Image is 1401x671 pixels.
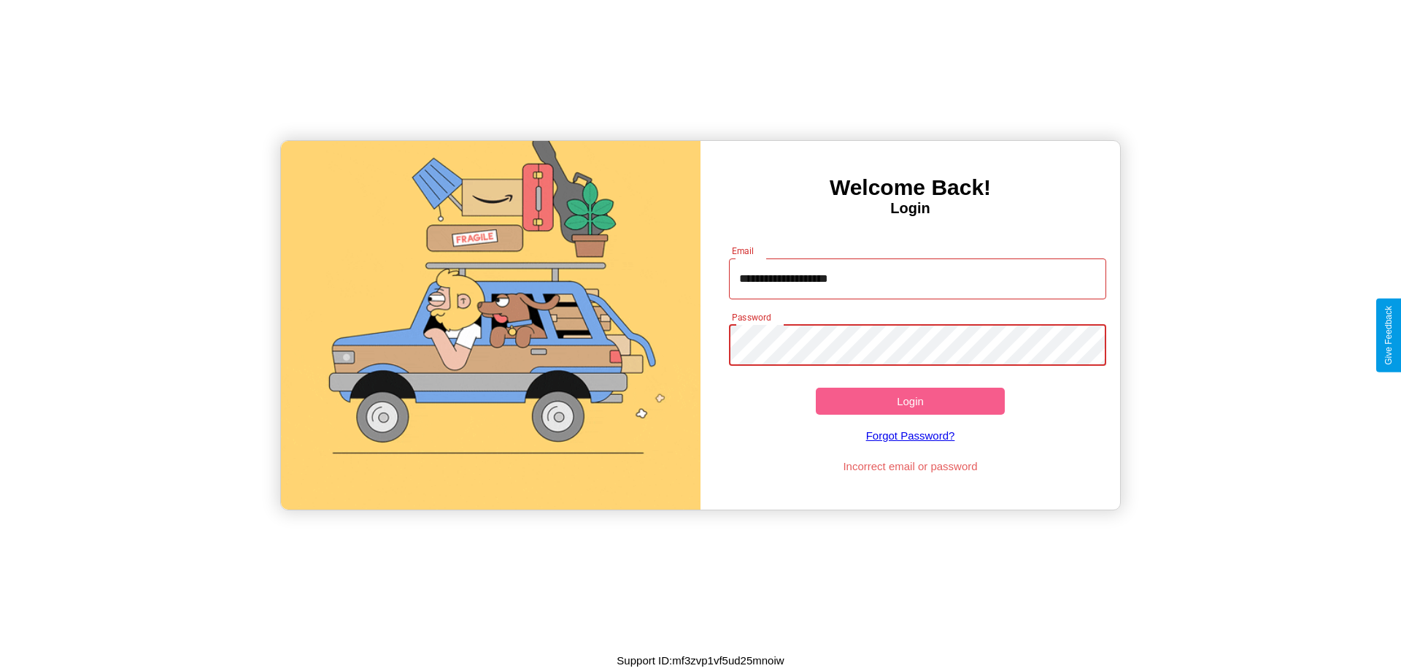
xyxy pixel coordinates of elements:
h4: Login [700,200,1120,217]
label: Email [732,245,754,257]
h3: Welcome Back! [700,175,1120,200]
div: Give Feedback [1383,306,1394,365]
label: Password [732,311,771,323]
a: Forgot Password? [722,415,1100,456]
img: gif [281,141,700,510]
p: Incorrect email or password [722,456,1100,476]
p: Support ID: mf3zvp1vf5ud25mnoiw [617,651,784,670]
button: Login [816,388,1005,415]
